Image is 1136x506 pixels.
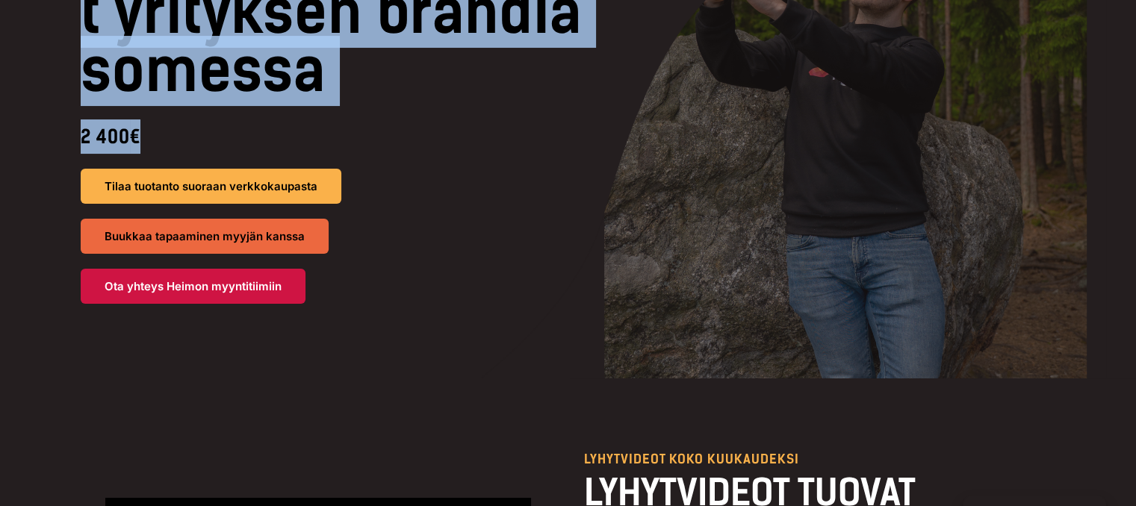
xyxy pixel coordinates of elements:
p: LYHYTVIDEOT KOKO KUUKAUDEKSI [583,453,1053,466]
span: Ota yhteys Heimon myyntitiimiin [105,281,282,292]
div: 2 400 [81,119,670,154]
a: Tilaa tuotanto suoraan verkkokaupasta [81,169,341,204]
a: Ota yhteys Heimon myyntitiimiin [81,269,305,304]
span: Buukkaa tapaaminen myyjän kanssa [105,231,305,242]
a: Buukkaa tapaaminen myyjän kanssa [81,219,329,254]
span: Tilaa tuotanto suoraan verkkokaupasta [105,181,317,192]
span: € [130,125,140,148]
